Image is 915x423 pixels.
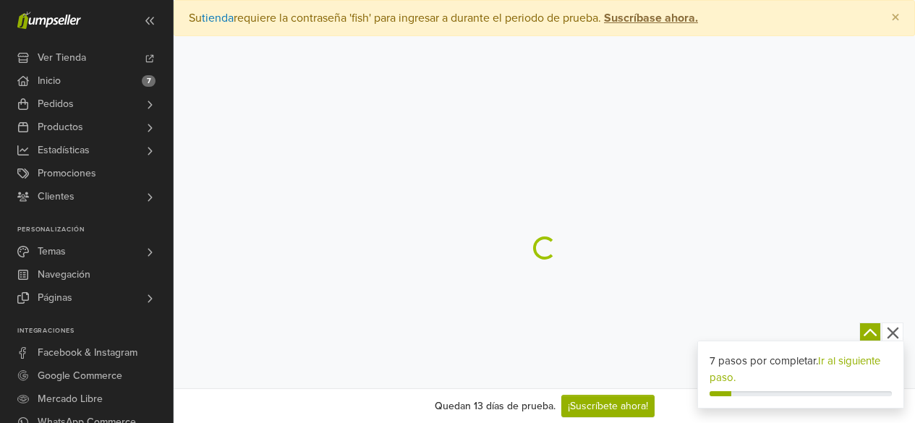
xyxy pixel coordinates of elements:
[17,327,173,336] p: Integraciones
[891,7,900,28] span: ×
[38,263,90,286] span: Navegación
[435,398,556,414] div: Quedan 13 días de prueba.
[142,75,156,87] span: 7
[38,185,75,208] span: Clientes
[38,116,83,139] span: Productos
[710,354,880,384] a: Ir al siguiente paso.
[38,364,122,388] span: Google Commerce
[38,139,90,162] span: Estadísticas
[877,1,914,35] button: Close
[38,286,72,309] span: Páginas
[601,11,698,25] a: Suscríbase ahora.
[38,341,137,364] span: Facebook & Instagram
[17,226,173,234] p: Personalización
[38,93,74,116] span: Pedidos
[710,353,892,385] div: 7 pasos por completar.
[561,395,655,417] a: ¡Suscríbete ahora!
[38,162,96,185] span: Promociones
[38,240,66,263] span: Temas
[38,388,103,411] span: Mercado Libre
[38,69,61,93] span: Inicio
[38,46,86,69] span: Ver Tienda
[604,11,698,25] strong: Suscríbase ahora.
[202,11,234,25] a: tienda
